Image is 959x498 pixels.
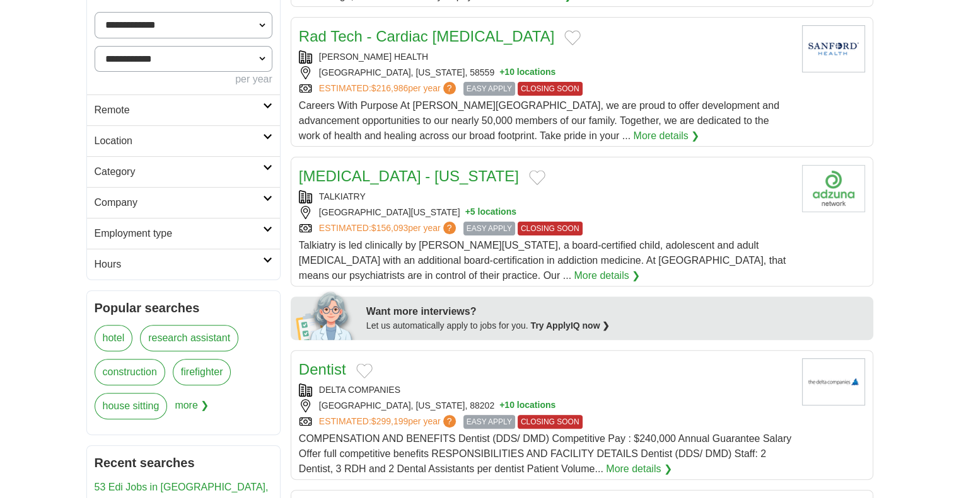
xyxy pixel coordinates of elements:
[371,83,408,93] span: $216,986
[87,94,280,125] a: Remote
[443,82,456,94] span: ?
[87,156,280,187] a: Category
[574,268,640,283] a: More details ❯
[95,195,263,210] h2: Company
[299,206,792,219] div: [GEOGRAPHIC_DATA][US_STATE]
[95,325,133,351] a: hotel
[95,103,263,118] h2: Remote
[443,222,456,234] span: ?
[319,52,428,62] a: [PERSON_NAME] HEALTH
[443,415,456,427] span: ?
[95,226,263,241] h2: Employment type
[633,128,699,144] a: More details ❯
[802,25,865,72] img: Sanford Health logo
[299,167,519,184] a: [MEDICAL_DATA] - [US_STATE]
[319,222,458,235] a: ESTIMATED:$156,093per year?
[95,453,272,472] h2: Recent searches
[95,393,168,419] a: house sitting
[518,82,583,96] span: CLOSING SOON
[299,190,792,203] div: TALKIATRY
[173,359,231,385] a: firefighter
[95,72,272,87] div: per year
[299,66,792,79] div: [GEOGRAPHIC_DATA], [US_STATE], 58559
[531,320,610,331] a: Try ApplyIQ now ❯
[802,358,865,405] img: Delta Companies logo
[371,416,408,426] span: $299,199
[802,165,865,212] img: Company logo
[95,164,263,179] h2: Category
[95,133,263,149] h2: Location
[319,415,458,429] a: ESTIMATED:$299,199per year?
[299,361,346,378] a: Dentist
[499,66,555,79] button: +10 locations
[529,170,545,185] button: Add to favorite jobs
[319,385,400,395] a: DELTA COMPANIES
[499,399,504,412] span: +
[366,319,866,332] div: Let us automatically apply to jobs for you.
[465,206,516,219] button: +5 locations
[299,399,792,412] div: [GEOGRAPHIC_DATA], [US_STATE], 88202
[356,363,373,378] button: Add to favorite jobs
[564,30,581,45] button: Add to favorite jobs
[499,399,555,412] button: +10 locations
[296,290,357,340] img: apply-iq-scientist.png
[87,249,280,280] a: Hours
[87,187,280,218] a: Company
[87,218,280,249] a: Employment type
[366,304,866,319] div: Want more interviews?
[499,66,504,79] span: +
[140,325,238,351] a: research assistant
[518,415,583,429] span: CLOSING SOON
[95,257,263,272] h2: Hours
[299,240,786,281] span: Talkiatry is led clinically by [PERSON_NAME][US_STATE], a board-certified child, adolescent and a...
[465,206,470,219] span: +
[518,222,583,235] span: CLOSING SOON
[95,359,165,385] a: construction
[319,82,458,96] a: ESTIMATED:$216,986per year?
[463,415,515,429] span: EASY APPLY
[175,393,209,427] span: more ❯
[371,223,408,233] span: $156,093
[95,298,272,317] h2: Popular searches
[606,461,672,477] a: More details ❯
[299,100,779,141] span: Careers With Purpose At [PERSON_NAME][GEOGRAPHIC_DATA], we are proud to offer development and adv...
[87,125,280,156] a: Location
[463,222,515,235] span: EASY APPLY
[299,28,554,45] a: Rad Tech - Cardiac [MEDICAL_DATA]
[299,433,791,474] span: COMPENSATION AND BENEFITS Dentist (DDS/ DMD) Competitive Pay : $240,000 Annual Guarantee Salary O...
[463,82,515,96] span: EASY APPLY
